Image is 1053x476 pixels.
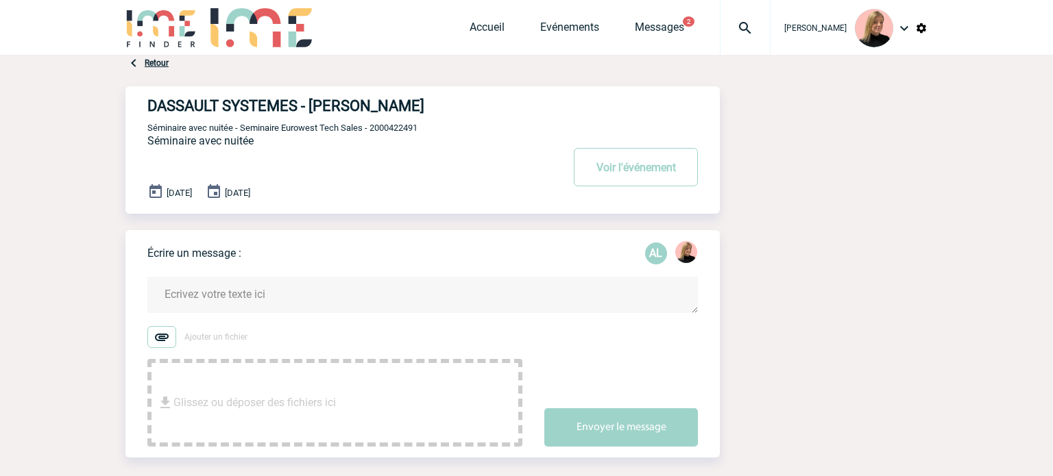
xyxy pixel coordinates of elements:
[470,21,505,40] a: Accueil
[167,188,192,198] span: [DATE]
[635,21,684,40] a: Messages
[683,16,694,27] button: 2
[574,148,698,186] button: Voir l'événement
[125,8,197,47] img: IME-Finder
[225,188,250,198] span: [DATE]
[147,97,521,114] h4: DASSAULT SYSTEMES - [PERSON_NAME]
[855,9,893,47] img: 131233-0.png
[540,21,599,40] a: Evénements
[147,123,417,133] span: Séminaire avec nuitée - Seminaire Eurowest Tech Sales - 2000422491
[184,332,247,342] span: Ajouter un fichier
[675,241,697,266] div: Estelle PERIOU
[544,408,698,447] button: Envoyer le message
[645,242,667,264] p: AL
[645,242,667,264] div: Alexandra LEVY-RUEFF
[147,247,241,260] p: Écrire un message :
[784,23,847,33] span: [PERSON_NAME]
[675,241,697,263] img: 131233-0.png
[147,134,254,147] span: Séminaire avec nuitée
[157,394,173,411] img: file_download.svg
[173,368,336,437] span: Glissez ou déposer des fichiers ici
[145,58,169,68] a: Retour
